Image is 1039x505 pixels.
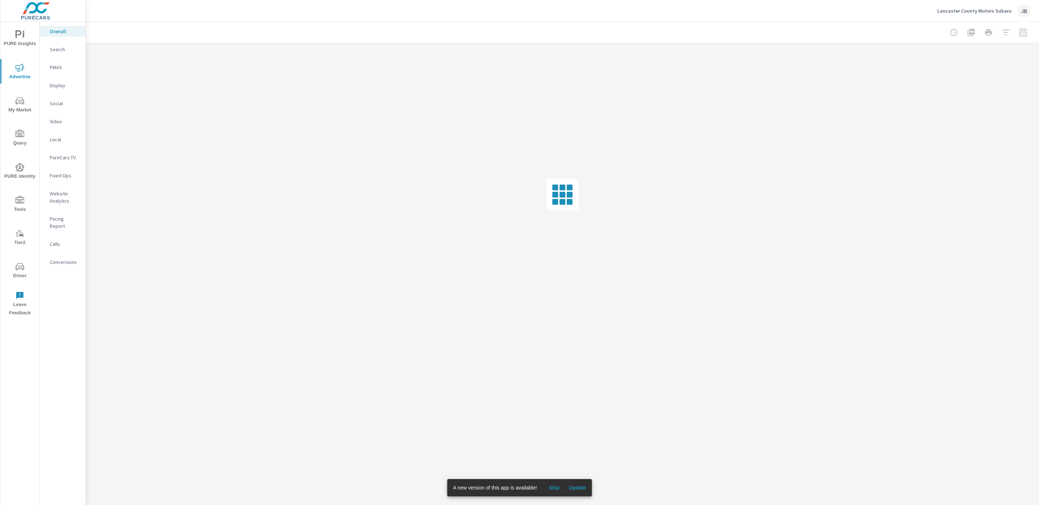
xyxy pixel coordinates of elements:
div: Search [40,44,86,55]
div: Calls [40,239,86,249]
span: Update [569,484,586,491]
div: Display [40,80,86,91]
p: PureCars TV [50,154,80,161]
span: Leave Feedback [3,291,37,317]
p: Conversions [50,258,80,266]
p: Display [50,82,80,89]
p: Calls [50,240,80,248]
div: Pacing Report [40,213,86,231]
div: PMAX [40,62,86,73]
p: Search [50,46,80,53]
span: Tools [3,196,37,214]
p: Website Analytics [50,190,80,204]
div: Overall [40,26,86,37]
span: Tier2 [3,229,37,247]
span: PURE Identity [3,163,37,181]
div: Local [40,134,86,145]
p: Overall [50,28,80,35]
div: Conversions [40,257,86,267]
p: Local [50,136,80,143]
div: JB [1017,4,1030,17]
span: Query [3,130,37,147]
span: Skip [545,484,563,491]
span: Advertise [3,63,37,81]
p: Fixed Ops [50,172,80,179]
div: PureCars TV [40,152,86,163]
div: Social [40,98,86,109]
p: PMAX [50,64,80,71]
div: nav menu [0,22,39,320]
p: Lancaster County Motors Subaru [937,8,1012,14]
p: Social [50,100,80,107]
p: Pacing Report [50,215,80,230]
span: Driver [3,262,37,280]
div: Fixed Ops [40,170,86,181]
div: Website Analytics [40,188,86,206]
span: PURE Insights [3,30,37,48]
button: Update [566,482,589,493]
button: Skip [543,482,566,493]
span: A new version of this app is available! [453,485,537,491]
p: Video [50,118,80,125]
div: Video [40,116,86,127]
span: My Market [3,97,37,114]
